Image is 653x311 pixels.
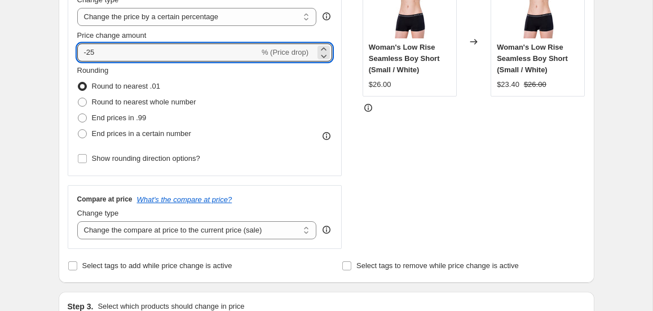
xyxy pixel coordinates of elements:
[92,154,200,163] span: Show rounding direction options?
[77,43,259,62] input: -15
[77,209,119,217] span: Change type
[369,43,440,74] span: Woman's Low Rise Seamless Boy Short (Small / White)
[77,195,133,204] h3: Compare at price
[321,11,332,22] div: help
[321,224,332,235] div: help
[369,79,391,90] div: $26.00
[82,261,232,270] span: Select tags to add while price change is active
[524,79,546,90] strike: $26.00
[77,31,147,40] span: Price change amount
[497,43,568,74] span: Woman's Low Rise Seamless Boy Short (Small / White)
[137,195,232,204] button: What's the compare at price?
[92,98,196,106] span: Round to nearest whole number
[497,79,519,90] div: $23.40
[77,66,109,75] span: Rounding
[92,82,160,90] span: Round to nearest .01
[356,261,519,270] span: Select tags to remove while price change is active
[262,48,308,56] span: % (Price drop)
[92,113,147,122] span: End prices in .99
[92,129,191,138] span: End prices in a certain number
